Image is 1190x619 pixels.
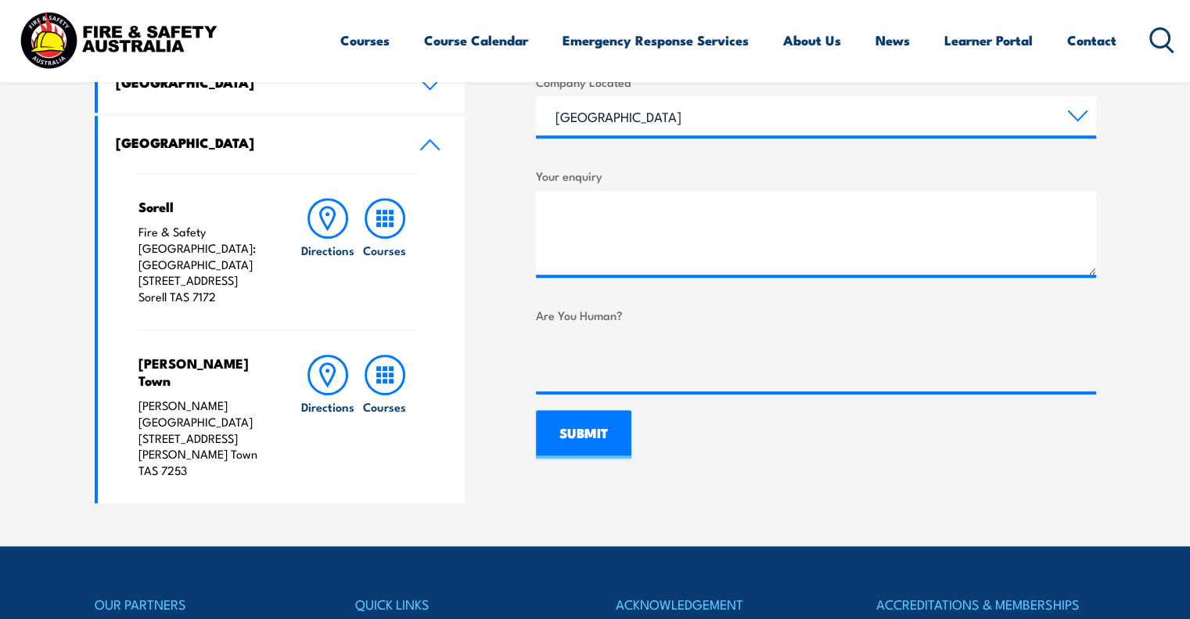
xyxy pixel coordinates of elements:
h4: Sorell [138,198,269,215]
a: About Us [783,20,841,61]
h4: [GEOGRAPHIC_DATA] [116,74,396,91]
a: Directions [300,198,356,305]
iframe: reCAPTCHA [536,330,774,391]
h6: Directions [301,242,354,258]
p: [PERSON_NAME][GEOGRAPHIC_DATA] [STREET_ADDRESS] [PERSON_NAME] Town TAS 7253 [138,398,269,479]
p: Fire & Safety [GEOGRAPHIC_DATA]: [GEOGRAPHIC_DATA] [STREET_ADDRESS] Sorell TAS 7172 [138,224,269,305]
a: [GEOGRAPHIC_DATA] [98,56,466,113]
a: News [875,20,910,61]
a: Learner Portal [944,20,1033,61]
a: Emergency Response Services [563,20,749,61]
a: Courses [357,354,413,479]
h4: OUR PARTNERS [95,593,314,615]
a: Course Calendar [424,20,528,61]
a: Contact [1067,20,1116,61]
a: Courses [340,20,390,61]
label: Are You Human? [536,306,1096,324]
a: Courses [357,198,413,305]
h4: ACKNOWLEDGEMENT [616,593,835,615]
h4: [GEOGRAPHIC_DATA] [116,134,396,151]
a: [GEOGRAPHIC_DATA] [98,116,466,173]
h6: Directions [301,398,354,415]
label: Your enquiry [536,167,1096,185]
h4: [PERSON_NAME] Town [138,354,269,389]
h6: Courses [363,398,406,415]
h4: QUICK LINKS [355,593,574,615]
h4: ACCREDITATIONS & MEMBERSHIPS [876,593,1095,615]
h6: Courses [363,242,406,258]
a: Directions [300,354,356,479]
input: SUBMIT [536,410,631,459]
